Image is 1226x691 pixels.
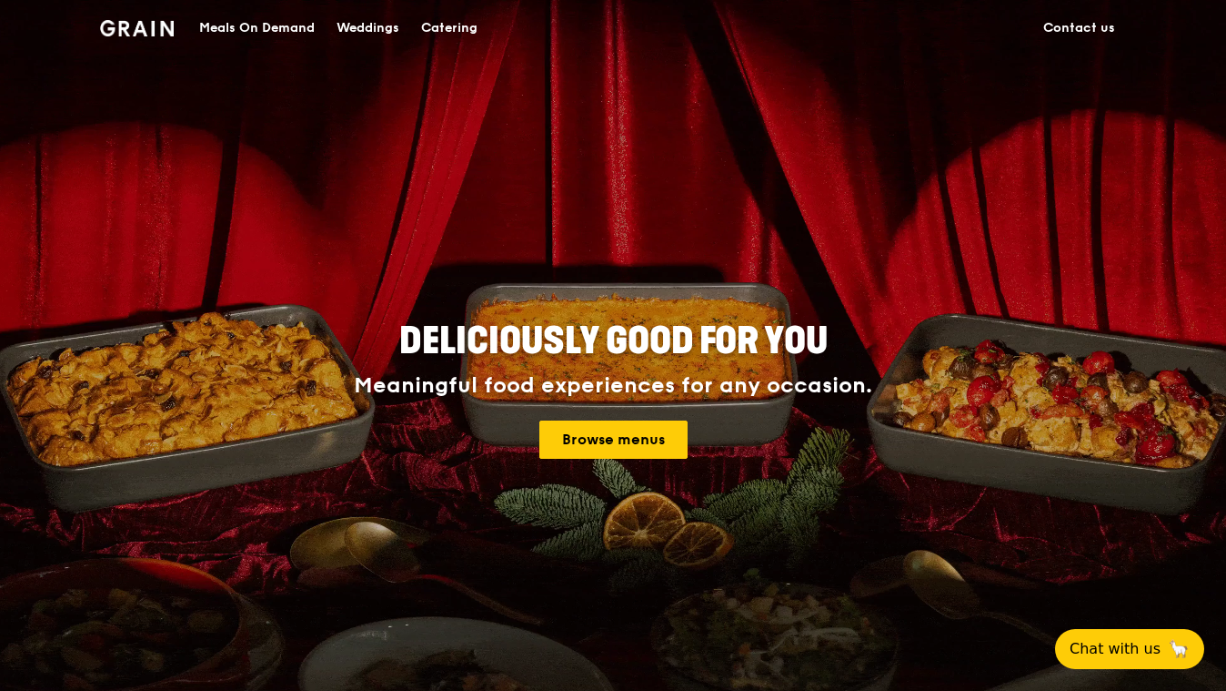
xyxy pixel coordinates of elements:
[326,1,410,56] a: Weddings
[199,1,315,56] div: Meals On Demand
[1070,638,1161,660] span: Chat with us
[286,373,940,399] div: Meaningful food experiences for any occasion.
[1055,629,1204,669] button: Chat with us🦙
[539,421,688,459] a: Browse menus
[100,20,174,36] img: Grain
[421,1,477,56] div: Catering
[410,1,488,56] a: Catering
[399,320,828,363] span: Deliciously good for you
[1032,1,1126,56] a: Contact us
[337,1,399,56] div: Weddings
[1168,638,1190,660] span: 🦙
